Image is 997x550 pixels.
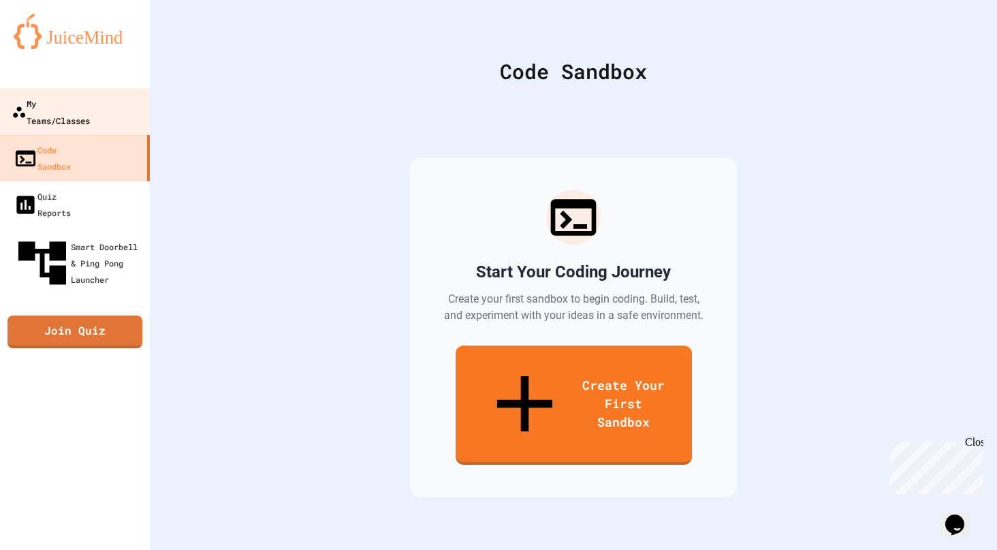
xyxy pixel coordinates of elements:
[12,95,90,128] div: My Teams/Classes
[476,261,671,283] h2: Start Your Coding Journey
[14,188,71,221] div: Quiz Reports
[7,316,142,348] a: Join Quiz
[5,5,94,87] div: Chat with us now!Close
[14,234,144,292] div: Smart Doorbell & Ping Pong Launcher
[14,14,136,49] img: logo-orange.svg
[884,436,983,494] iframe: chat widget
[940,495,983,536] iframe: chat widget
[456,346,692,465] a: Create Your First Sandbox
[14,142,71,174] div: Code Sandbox
[184,56,963,87] div: Code Sandbox
[443,291,704,324] p: Create your first sandbox to begin coding. Build, test, and experiment with your ideas in a safe ...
